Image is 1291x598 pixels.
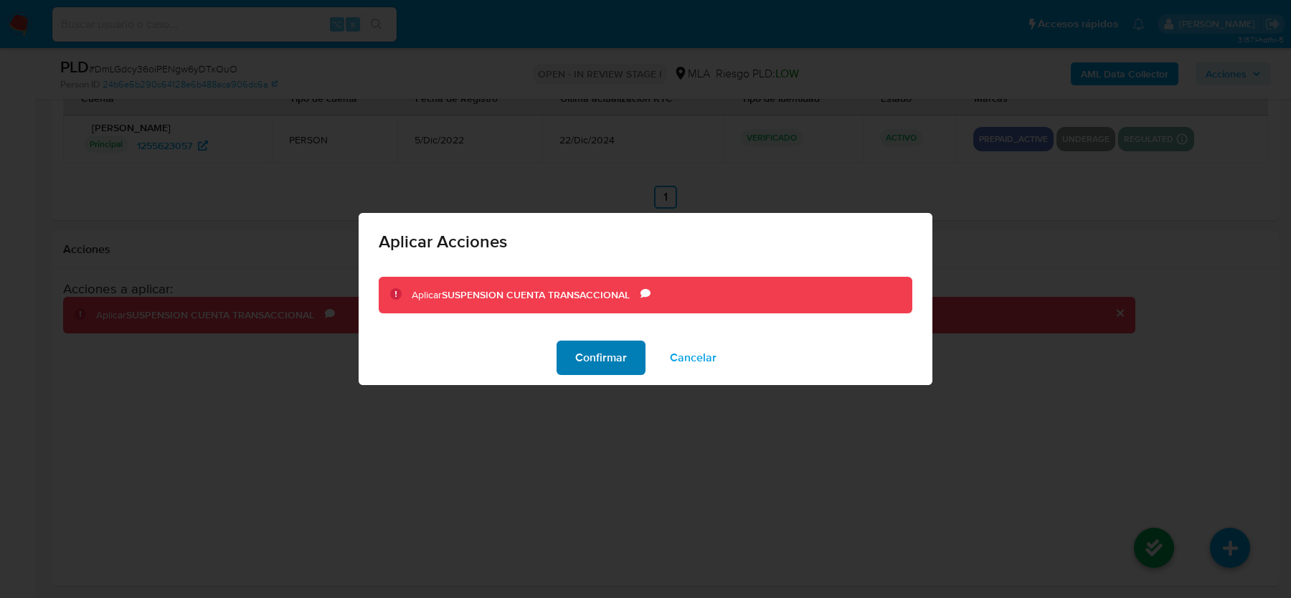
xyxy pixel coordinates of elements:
span: Cancelar [670,342,717,374]
b: SUSPENSION CUENTA TRANSACCIONAL [442,288,630,302]
button: Confirmar [557,341,645,375]
span: Aplicar Acciones [379,233,912,250]
button: Cancelar [651,341,735,375]
div: Aplicar [412,288,640,303]
span: Confirmar [575,342,627,374]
